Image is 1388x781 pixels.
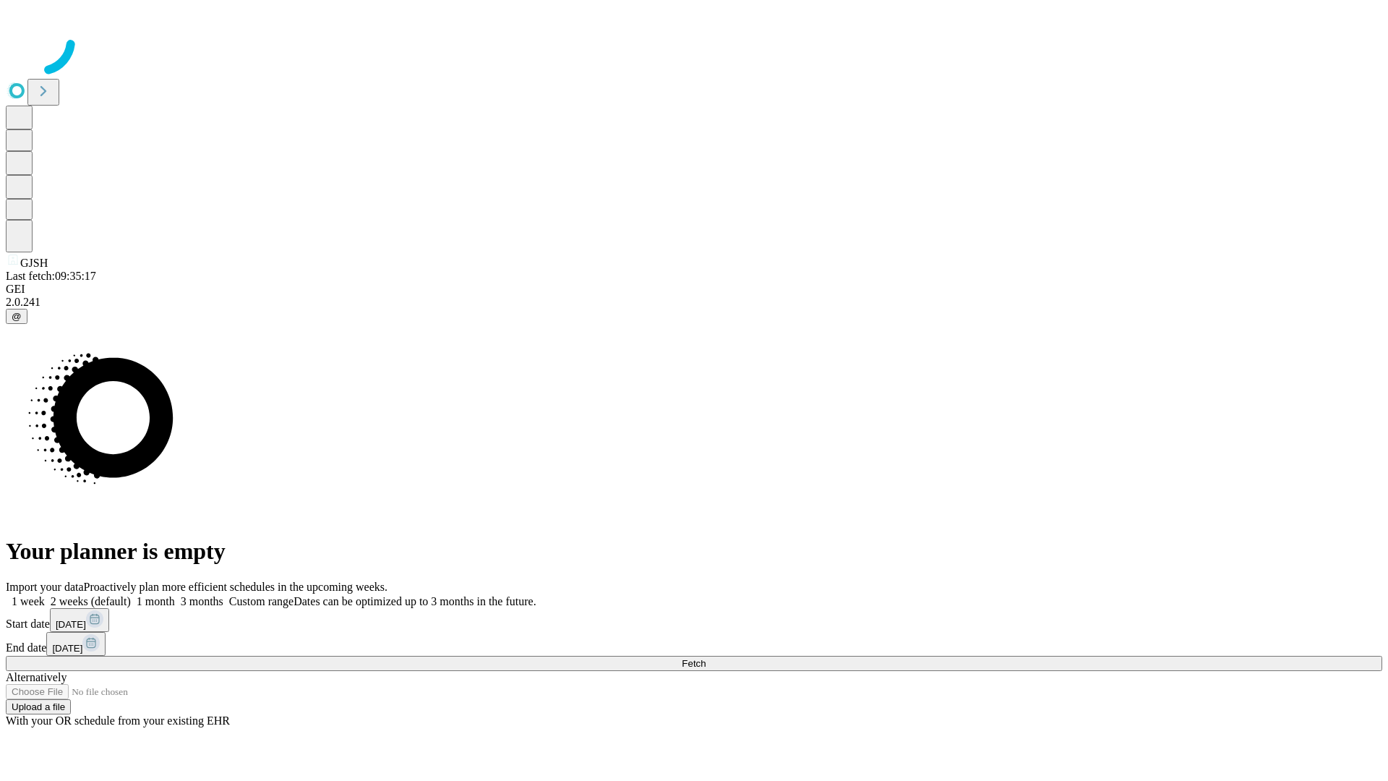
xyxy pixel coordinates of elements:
[6,270,96,282] span: Last fetch: 09:35:17
[6,283,1382,296] div: GEI
[84,581,387,593] span: Proactively plan more efficient schedules in the upcoming weeks.
[46,632,106,656] button: [DATE]
[6,296,1382,309] div: 2.0.241
[229,595,294,607] span: Custom range
[51,595,131,607] span: 2 weeks (default)
[181,595,223,607] span: 3 months
[137,595,175,607] span: 1 month
[56,619,86,630] span: [DATE]
[20,257,48,269] span: GJSH
[52,643,82,654] span: [DATE]
[6,714,230,727] span: With your OR schedule from your existing EHR
[6,538,1382,565] h1: Your planner is empty
[50,608,109,632] button: [DATE]
[6,671,67,683] span: Alternatively
[6,632,1382,656] div: End date
[6,608,1382,632] div: Start date
[12,595,45,607] span: 1 week
[6,699,71,714] button: Upload a file
[682,658,706,669] span: Fetch
[6,656,1382,671] button: Fetch
[294,595,536,607] span: Dates can be optimized up to 3 months in the future.
[6,309,27,324] button: @
[12,311,22,322] span: @
[6,581,84,593] span: Import your data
